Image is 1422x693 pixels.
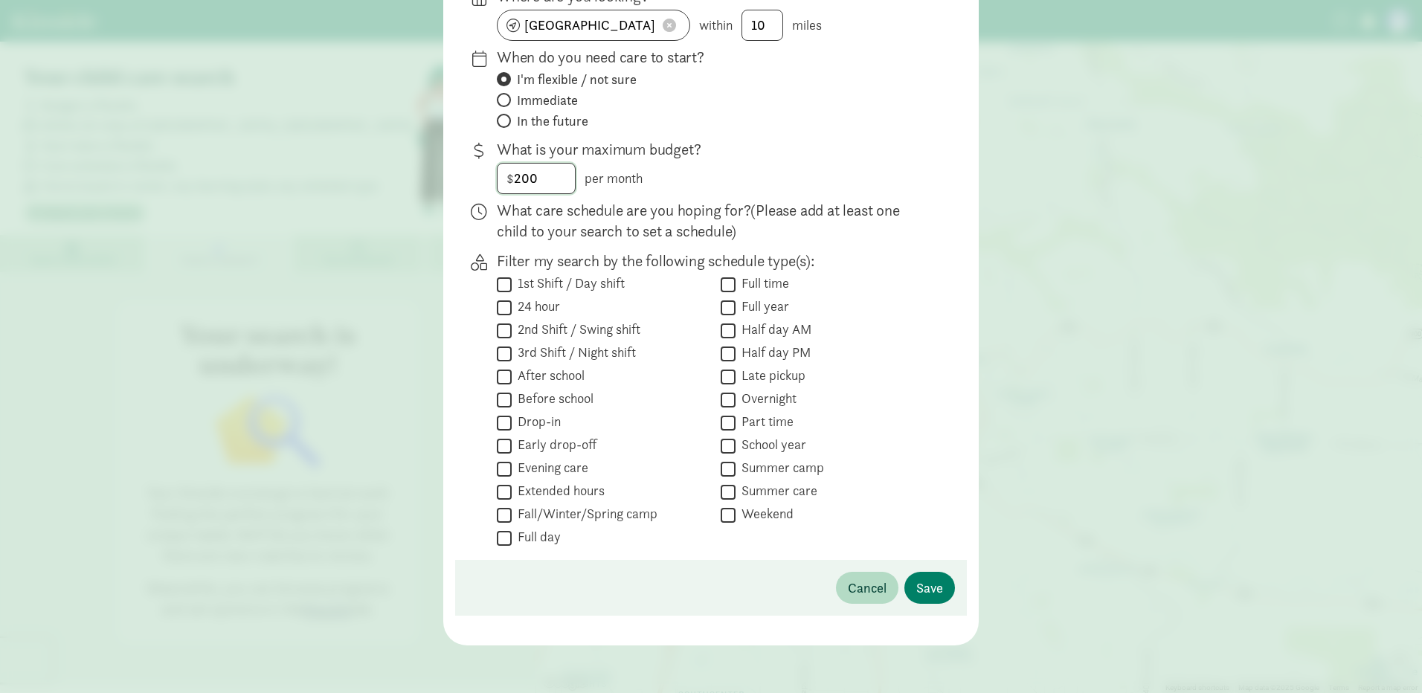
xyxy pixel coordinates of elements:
[512,297,560,315] label: 24 hour
[792,16,822,33] span: miles
[736,320,811,338] label: Half day AM
[512,413,561,431] label: Drop-in
[512,390,593,407] label: Before school
[736,274,789,292] label: Full time
[512,367,585,384] label: After school
[736,413,794,431] label: Part time
[517,71,637,88] span: I'm flexible / not sure
[498,10,689,40] input: enter zipcode or address
[836,572,898,604] button: Cancel
[512,528,561,546] label: Full day
[736,436,806,454] label: School year
[585,170,643,187] span: per month
[498,164,575,193] input: 0.00
[736,459,824,477] label: Summer camp
[904,572,955,604] button: Save
[736,390,797,407] label: Overnight
[512,274,625,292] label: 1st Shift / Day shift
[517,112,588,130] span: In the future
[736,367,805,384] label: Late pickup
[512,436,596,454] label: Early drop-off
[512,320,640,338] label: 2nd Shift / Swing shift
[517,91,578,109] span: Immediate
[497,139,931,160] p: What is your maximum budget?
[699,16,733,33] span: within
[512,344,636,361] label: 3rd Shift / Night shift
[512,482,605,500] label: Extended hours
[497,47,931,68] p: When do you need care to start?
[916,578,943,598] span: Save
[512,505,657,523] label: Fall/Winter/Spring camp
[497,200,900,241] span: (Please add at least one child to your search to set a schedule)
[848,578,887,598] span: Cancel
[497,200,931,242] p: What care schedule are you hoping for?
[736,297,789,315] label: Full year
[736,344,811,361] label: Half day PM
[736,505,794,523] label: Weekend
[497,251,931,271] p: Filter my search by the following schedule type(s):
[512,459,588,477] label: Evening care
[736,482,817,500] label: Summer care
